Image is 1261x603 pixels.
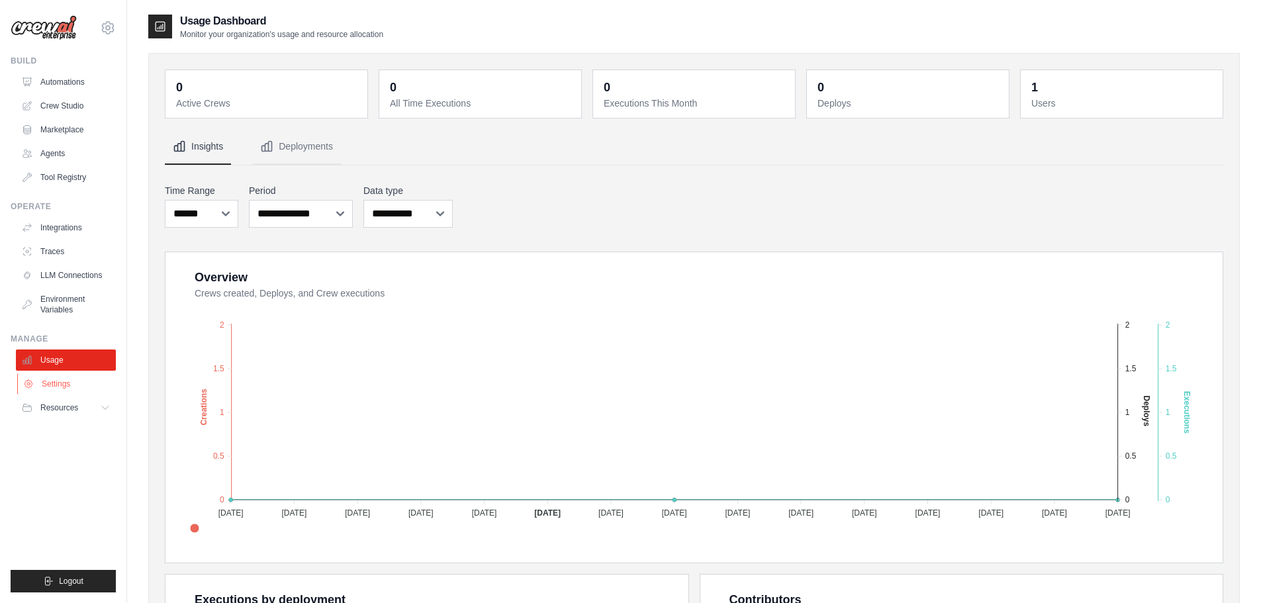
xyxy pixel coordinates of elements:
a: Environment Variables [16,289,116,320]
nav: Tabs [165,129,1223,165]
tspan: [DATE] [788,508,814,518]
div: 0 [176,78,183,97]
p: Monitor your organization's usage and resource allocation [180,29,383,40]
label: Data type [363,184,453,197]
span: Logout [59,576,83,586]
tspan: 1 [1166,408,1170,417]
tspan: [DATE] [852,508,877,518]
label: Time Range [165,184,238,197]
tspan: 1.5 [1166,364,1177,373]
tspan: [DATE] [1105,508,1131,518]
tspan: [DATE] [534,508,561,518]
a: Integrations [16,217,116,238]
a: LLM Connections [16,265,116,286]
tspan: 0 [220,495,224,504]
tspan: 0 [1125,495,1130,504]
tspan: [DATE] [345,508,370,518]
div: Operate [11,201,116,212]
tspan: 1 [1125,408,1130,417]
text: Creations [199,389,209,426]
div: Build [11,56,116,66]
div: 1 [1031,78,1038,97]
button: Logout [11,570,116,592]
tspan: [DATE] [281,508,306,518]
tspan: [DATE] [915,508,941,518]
tspan: [DATE] [662,508,687,518]
tspan: 1.5 [213,364,224,373]
div: 0 [604,78,610,97]
label: Period [249,184,353,197]
a: Marketplace [16,119,116,140]
tspan: 1 [220,408,224,417]
tspan: 0 [1166,495,1170,504]
text: Deploys [1142,395,1151,426]
a: Settings [17,373,117,394]
tspan: 0.5 [1166,451,1177,461]
a: Automations [16,71,116,93]
a: Traces [16,241,116,262]
dt: Executions This Month [604,97,787,110]
tspan: [DATE] [408,508,434,518]
a: Tool Registry [16,167,116,188]
dt: All Time Executions [390,97,573,110]
h2: Usage Dashboard [180,13,383,29]
div: 0 [390,78,397,97]
text: Executions [1182,391,1191,434]
tspan: [DATE] [218,508,244,518]
tspan: [DATE] [1042,508,1067,518]
tspan: 0.5 [1125,451,1137,461]
dt: Crews created, Deploys, and Crew executions [195,287,1207,300]
a: Crew Studio [16,95,116,116]
a: Usage [16,349,116,371]
dt: Deploys [817,97,1001,110]
button: Resources [16,397,116,418]
tspan: [DATE] [725,508,750,518]
div: Overview [195,268,248,287]
tspan: [DATE] [978,508,1004,518]
button: Insights [165,129,231,165]
button: Deployments [252,129,341,165]
tspan: [DATE] [598,508,624,518]
tspan: 2 [1166,320,1170,330]
tspan: 1.5 [1125,364,1137,373]
tspan: 2 [1125,320,1130,330]
span: Resources [40,402,78,413]
tspan: [DATE] [472,508,497,518]
div: Manage [11,334,116,344]
dt: Users [1031,97,1215,110]
tspan: 2 [220,320,224,330]
a: Agents [16,143,116,164]
dt: Active Crews [176,97,359,110]
div: 0 [817,78,824,97]
img: Logo [11,15,77,40]
tspan: 0.5 [213,451,224,461]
